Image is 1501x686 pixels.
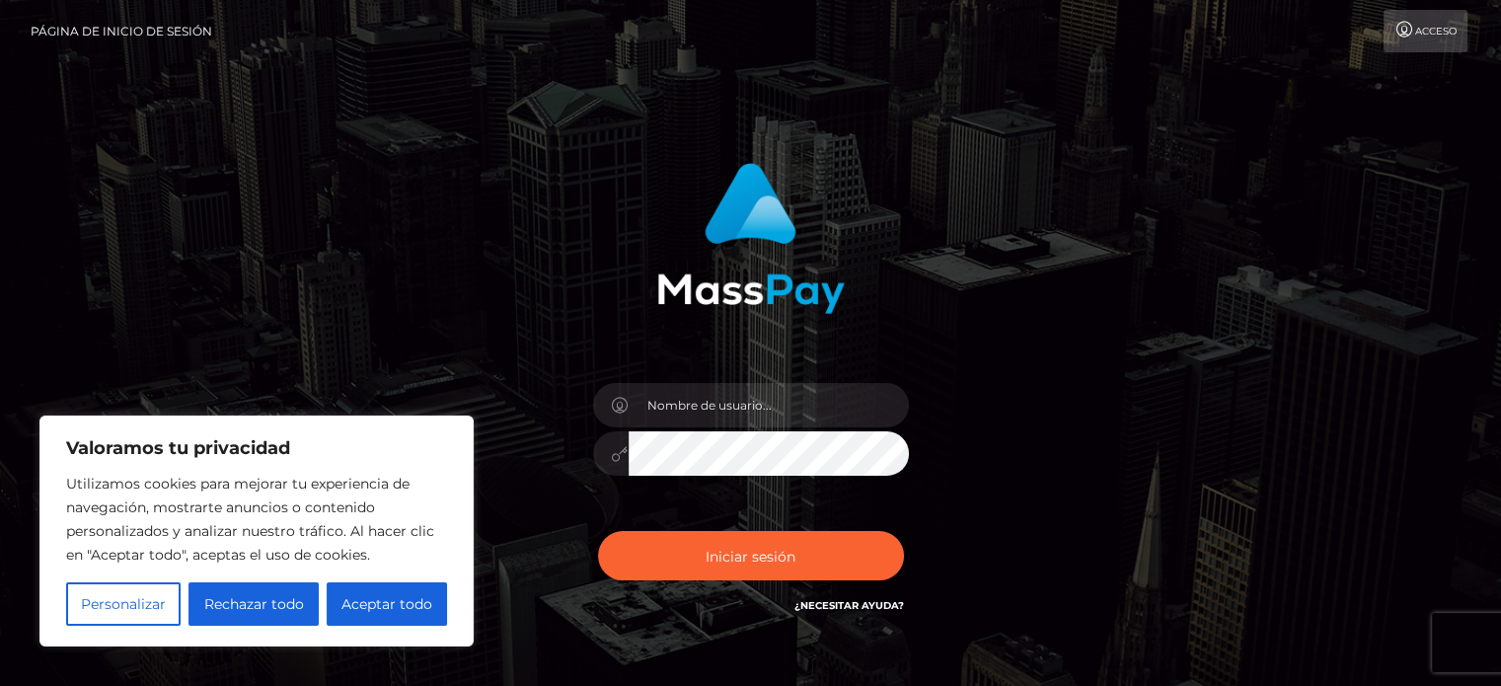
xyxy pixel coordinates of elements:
[66,437,290,459] font: Valoramos tu privacidad
[657,163,845,314] img: Inicio de sesión en MassPay
[598,531,904,580] button: Iniciar sesión
[203,595,303,613] font: Rechazar todo
[81,595,166,613] font: Personalizar
[794,599,904,612] a: ¿Necesitar ayuda?
[66,475,434,564] font: Utilizamos cookies para mejorar tu experiencia de navegación, mostrarte anuncios o contenido pers...
[1415,25,1457,38] font: Acceso
[188,582,318,626] button: Rechazar todo
[327,582,447,626] button: Aceptar todo
[66,582,181,626] button: Personalizar
[1384,10,1467,52] a: Acceso
[31,24,212,38] font: Página de inicio de sesión
[706,547,795,565] font: Iniciar sesión
[341,595,432,613] font: Aceptar todo
[629,383,909,427] input: Nombre de usuario...
[31,10,212,52] a: Página de inicio de sesión
[39,416,474,647] div: Valoramos tu privacidad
